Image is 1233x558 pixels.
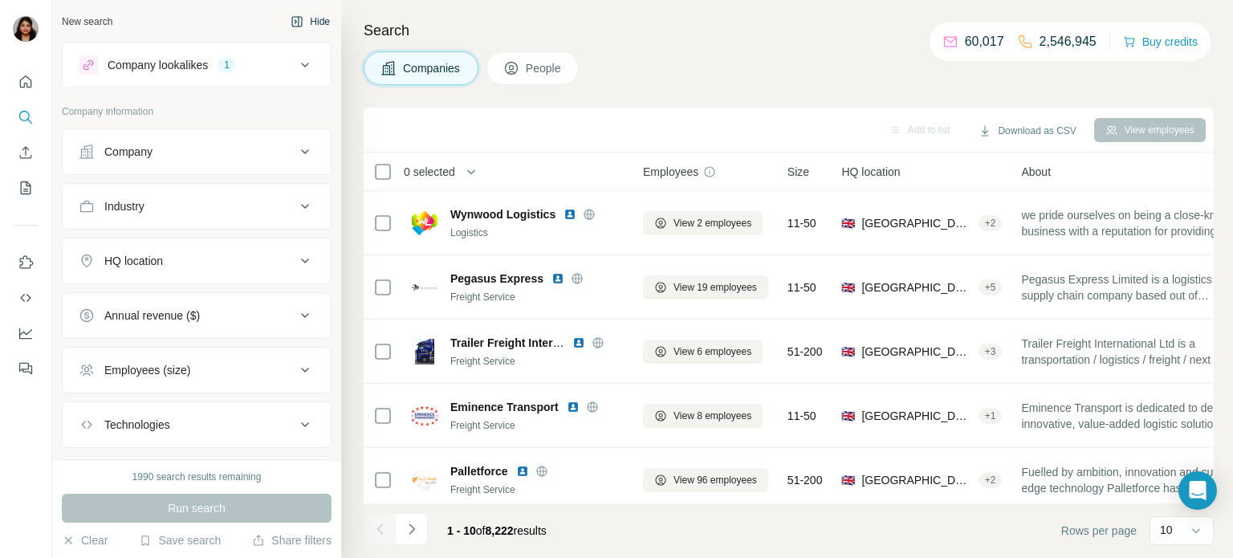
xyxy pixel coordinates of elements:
[13,283,39,312] button: Use Surfe API
[1178,471,1217,510] div: Open Intercom Messenger
[643,211,763,235] button: View 2 employees
[861,408,971,424] span: [GEOGRAPHIC_DATA], [GEOGRAPHIC_DATA], [GEOGRAPHIC_DATA]
[132,470,262,484] div: 1990 search results remaining
[396,513,428,545] button: Navigate to next page
[450,483,624,497] div: Freight Service
[364,19,1214,42] h4: Search
[13,103,39,132] button: Search
[104,362,190,378] div: Employees (size)
[63,351,331,389] button: Employees (size)
[447,524,547,537] span: results
[967,119,1087,143] button: Download as CSV
[526,60,563,76] span: People
[412,275,437,300] img: Logo of Pegasus Express
[404,164,455,180] span: 0 selected
[13,173,39,202] button: My lists
[979,280,1003,295] div: + 5
[1040,32,1097,51] p: 2,546,945
[965,32,1004,51] p: 60,017
[1021,164,1051,180] span: About
[673,216,751,230] span: View 2 employees
[787,408,816,424] span: 11-50
[567,401,580,413] img: LinkedIn logo
[787,279,816,295] span: 11-50
[108,57,208,73] div: Company lookalikes
[450,290,624,304] div: Freight Service
[63,132,331,171] button: Company
[62,532,108,548] button: Clear
[979,473,1003,487] div: + 2
[450,354,624,369] div: Freight Service
[104,308,200,324] div: Annual revenue ($)
[476,524,486,537] span: of
[979,409,1003,423] div: + 1
[450,271,543,287] span: Pegasus Express
[104,144,153,160] div: Company
[861,279,971,295] span: [GEOGRAPHIC_DATA], [GEOGRAPHIC_DATA], [GEOGRAPHIC_DATA]
[643,340,763,364] button: View 6 employees
[979,216,1003,230] div: + 2
[13,67,39,96] button: Quick start
[450,463,508,479] span: Palletforce
[516,465,529,478] img: LinkedIn logo
[218,58,236,72] div: 1
[673,344,751,359] span: View 6 employees
[673,409,751,423] span: View 8 employees
[673,473,757,487] span: View 96 employees
[841,215,855,231] span: 🇬🇧
[412,467,437,493] img: Logo of Palletforce
[62,104,332,119] p: Company information
[841,408,855,424] span: 🇬🇧
[643,404,763,428] button: View 8 employees
[450,336,596,349] span: Trailer Freight International
[572,336,585,349] img: LinkedIn logo
[63,242,331,280] button: HQ location
[104,198,144,214] div: Industry
[486,524,514,537] span: 8,222
[861,472,971,488] span: [GEOGRAPHIC_DATA], [GEOGRAPHIC_DATA], [GEOGRAPHIC_DATA]
[787,164,809,180] span: Size
[450,399,559,415] span: Eminence Transport
[63,296,331,335] button: Annual revenue ($)
[787,472,823,488] span: 51-200
[861,344,971,360] span: [GEOGRAPHIC_DATA], [GEOGRAPHIC_DATA]
[62,14,112,29] div: New search
[564,208,576,221] img: LinkedIn logo
[63,187,331,226] button: Industry
[13,138,39,167] button: Enrich CSV
[643,275,768,299] button: View 19 employees
[1160,522,1173,538] p: 10
[643,468,768,492] button: View 96 employees
[252,532,332,548] button: Share filters
[643,164,698,180] span: Employees
[787,215,816,231] span: 11-50
[412,339,437,365] img: Logo of Trailer Freight International
[104,417,170,433] div: Technologies
[1061,523,1137,539] span: Rows per page
[412,403,437,429] img: Logo of Eminence Transport
[63,46,331,84] button: Company lookalikes1
[13,354,39,383] button: Feedback
[104,253,163,269] div: HQ location
[787,344,823,360] span: 51-200
[841,344,855,360] span: 🇬🇧
[13,319,39,348] button: Dashboard
[979,344,1003,359] div: + 3
[13,16,39,42] img: Avatar
[447,524,476,537] span: 1 - 10
[450,418,624,433] div: Freight Service
[841,164,900,180] span: HQ location
[861,215,971,231] span: [GEOGRAPHIC_DATA], [GEOGRAPHIC_DATA], [GEOGRAPHIC_DATA]
[841,472,855,488] span: 🇬🇧
[450,226,624,240] div: Logistics
[139,532,221,548] button: Save search
[450,206,555,222] span: Wynwood Logistics
[841,279,855,295] span: 🇬🇧
[279,10,341,34] button: Hide
[403,60,462,76] span: Companies
[412,210,437,236] img: Logo of Wynwood Logistics
[1123,31,1198,53] button: Buy credits
[551,272,564,285] img: LinkedIn logo
[63,405,331,444] button: Technologies
[673,280,757,295] span: View 19 employees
